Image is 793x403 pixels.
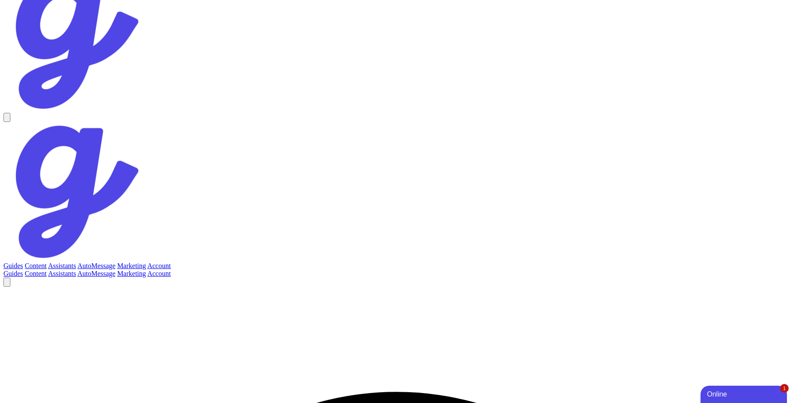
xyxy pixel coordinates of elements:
[48,262,76,269] a: Assistants
[117,262,146,269] a: Marketing
[3,122,142,260] img: Guestive Guides
[3,270,23,277] a: Guides
[117,270,146,277] a: Marketing
[77,262,115,269] a: AutoMessage
[25,262,47,269] a: Content
[3,262,23,269] a: Guides
[77,270,115,277] a: AutoMessage
[48,270,76,277] a: Assistants
[25,270,47,277] a: Content
[147,270,171,277] a: Account
[147,262,171,269] a: Account
[701,384,789,403] iframe: chat widget
[3,278,10,287] button: Notifications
